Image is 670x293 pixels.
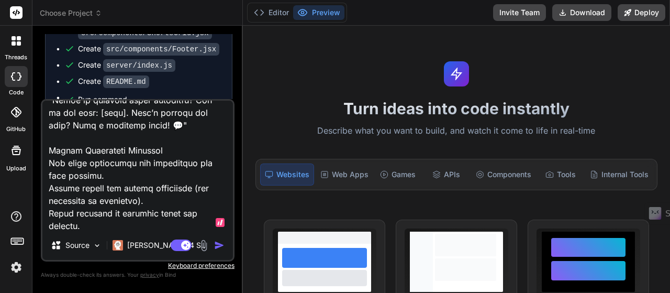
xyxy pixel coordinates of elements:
[6,164,26,173] label: Upload
[423,164,469,186] div: APIs
[103,43,219,56] code: src/components/Footer.jsx
[375,164,421,186] div: Games
[316,164,373,186] div: Web Apps
[41,262,234,270] p: Keyboard preferences
[140,272,159,278] span: privacy
[9,88,24,97] label: code
[78,44,219,55] div: Create
[7,258,25,276] img: settings
[250,5,293,20] button: Editor
[78,94,221,105] span: Run command
[127,240,205,251] p: [PERSON_NAME] 4 S..
[78,76,149,87] div: Create
[249,99,664,118] h1: Turn ideas into code instantly
[552,4,611,21] button: Download
[586,164,653,186] div: Internal Tools
[618,4,665,21] button: Deploy
[65,240,90,251] p: Source
[103,75,149,88] code: README.md
[42,101,233,231] textarea: Loremip d sit ame cons adipiscin elit-seddoe, tempo-incidid utlabo etdol magnaal enim ad Minimv Q...
[493,4,546,21] button: Invite Team
[6,125,26,134] label: GitHub
[538,164,584,186] div: Tools
[93,241,102,250] img: Pick Models
[214,240,225,251] img: icon
[293,5,344,20] button: Preview
[40,8,102,18] span: Choose Project
[260,164,314,186] div: Websites
[78,60,175,71] div: Create
[113,240,123,251] img: Claude 4 Sonnet
[41,270,234,280] p: Always double-check its answers. Your in Bind
[78,17,221,38] div: Create
[5,53,27,62] label: threads
[198,240,210,252] img: attachment
[103,59,175,72] code: server/index.js
[472,164,535,186] div: Components
[249,124,664,138] p: Describe what you want to build, and watch it come to life in real-time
